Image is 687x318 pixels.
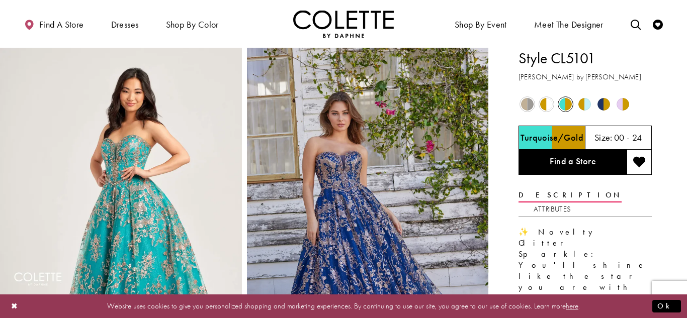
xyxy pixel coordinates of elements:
div: Gold/White [538,95,555,113]
button: Submit Dialog [652,300,681,312]
h5: 00 - 24 [614,133,642,143]
a: Find a Store [519,150,627,175]
div: Gold/Pewter [519,95,536,113]
span: Shop by color [166,20,219,30]
img: Colette by Daphne [293,10,394,38]
span: Shop By Event [455,20,507,30]
h1: Style CL5101 [519,48,652,69]
div: Product color controls state depends on size chosen [519,95,652,114]
a: Attributes [534,202,571,217]
a: Meet the designer [532,10,606,38]
span: Dresses [111,20,139,30]
span: Find a store [39,20,84,30]
button: Close Dialog [6,297,23,315]
button: Add to wishlist [627,150,652,175]
a: Toggle search [628,10,643,38]
div: Navy/Gold [595,95,613,113]
span: Size: [594,132,613,143]
a: here [566,301,578,311]
a: Check Wishlist [650,10,665,38]
a: Visit Home Page [293,10,394,38]
a: Find a store [22,10,86,38]
a: Description [519,188,622,202]
div: Turquoise/Gold [557,95,574,113]
h5: Chosen color [521,133,583,143]
span: Dresses [109,10,141,38]
span: Shop by color [163,10,221,38]
div: Light Blue/Gold [576,95,593,113]
h3: [PERSON_NAME] by [PERSON_NAME] [519,71,652,83]
span: Shop By Event [452,10,509,38]
div: Lilac/Gold [614,95,632,113]
p: Website uses cookies to give you personalized shopping and marketing experiences. By continuing t... [72,299,615,313]
span: Meet the designer [534,20,604,30]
